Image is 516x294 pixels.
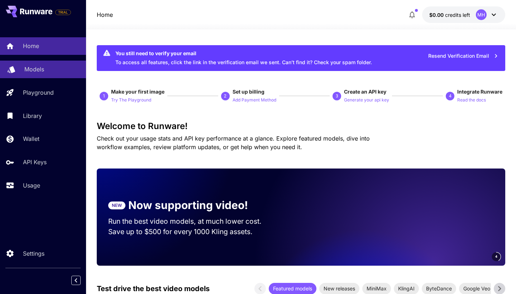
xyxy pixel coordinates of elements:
[269,285,316,292] span: Featured models
[476,9,487,20] div: MH
[394,285,419,292] span: KlingAI
[111,95,151,104] button: Try The Playground
[115,49,372,57] div: You still need to verify your email
[495,254,497,259] span: 4
[336,93,338,99] p: 3
[449,93,451,99] p: 4
[233,89,264,95] span: Set up billing
[422,285,456,292] span: ByteDance
[56,10,71,15] span: TRIAL
[429,11,470,19] div: $0.00
[97,121,505,131] h3: Welcome to Runware!
[111,97,151,104] p: Try The Playground
[233,97,276,104] p: Add Payment Method
[23,88,54,97] p: Playground
[23,112,42,120] p: Library
[457,97,486,104] p: Read the docs
[115,47,372,69] div: To access all features, click the link in the verification email we sent. Can’t find it? Check yo...
[97,283,210,294] p: Test drive the best video models
[344,89,386,95] span: Create an API key
[103,93,105,99] p: 1
[23,42,39,50] p: Home
[459,285,494,292] span: Google Veo
[77,274,86,287] div: Collapse sidebar
[23,134,39,143] p: Wallet
[97,10,113,19] a: Home
[128,197,248,213] p: Now supporting video!
[111,89,164,95] span: Make your first image
[362,285,391,292] span: MiniMax
[457,95,486,104] button: Read the docs
[108,216,275,227] p: Run the best video models, at much lower cost.
[429,12,445,18] span: $0.00
[424,49,502,63] button: Resend Verification Email
[445,12,470,18] span: credits left
[97,135,370,151] span: Check out your usage stats and API key performance at a glance. Explore featured models, dive int...
[97,10,113,19] nav: breadcrumb
[23,249,44,258] p: Settings
[422,6,505,23] button: $0.00MH
[23,158,47,166] p: API Keys
[112,202,122,209] p: NEW
[71,276,81,285] button: Collapse sidebar
[344,95,389,104] button: Generate your api key
[233,95,276,104] button: Add Payment Method
[224,93,226,99] p: 2
[55,8,71,16] span: Add your payment card to enable full platform functionality.
[23,181,40,190] p: Usage
[24,65,44,73] p: Models
[319,285,359,292] span: New releases
[108,227,275,237] p: Save up to $500 for every 1000 Kling assets.
[457,89,502,95] span: Integrate Runware
[344,97,389,104] p: Generate your api key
